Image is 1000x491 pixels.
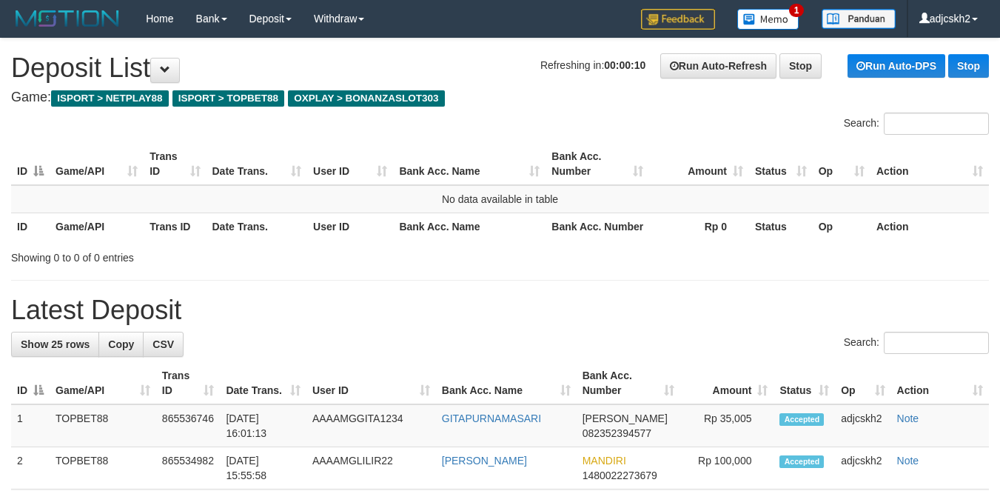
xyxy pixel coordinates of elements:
[680,362,774,404] th: Amount: activate to sort column ascending
[546,213,649,240] th: Bank Acc. Number
[50,143,144,185] th: Game/API: activate to sort column ascending
[442,455,527,467] a: [PERSON_NAME]
[143,332,184,357] a: CSV
[680,404,774,447] td: Rp 35,005
[144,143,206,185] th: Trans ID: activate to sort column ascending
[891,362,989,404] th: Action: activate to sort column ascending
[288,90,445,107] span: OXPLAY > BONANZASLOT303
[152,338,174,350] span: CSV
[51,90,169,107] span: ISPORT > NETPLAY88
[11,362,50,404] th: ID: activate to sort column descending
[306,362,436,404] th: User ID: activate to sort column ascending
[789,4,805,17] span: 1
[884,332,989,354] input: Search:
[813,143,870,185] th: Op: activate to sort column ascending
[546,143,649,185] th: Bank Acc. Number: activate to sort column ascending
[220,362,306,404] th: Date Trans.: activate to sort column ascending
[583,427,651,439] span: Copy 082352394577 to clipboard
[156,362,221,404] th: Trans ID: activate to sort column ascending
[11,53,989,83] h1: Deposit List
[436,362,577,404] th: Bank Acc. Name: activate to sort column ascending
[306,447,436,490] td: AAAAMGLILIR22
[583,470,657,481] span: Copy 1480022273679 to clipboard
[144,213,206,240] th: Trans ID
[11,7,124,30] img: MOTION_logo.png
[11,244,406,265] div: Showing 0 to 0 of 0 entries
[207,213,308,240] th: Date Trans.
[307,143,393,185] th: User ID: activate to sort column ascending
[11,332,99,357] a: Show 25 rows
[848,54,945,78] a: Run Auto-DPS
[307,213,393,240] th: User ID
[393,143,546,185] th: Bank Acc. Name: activate to sort column ascending
[948,54,989,78] a: Stop
[779,455,824,468] span: Accepted
[98,332,144,357] a: Copy
[774,362,835,404] th: Status: activate to sort column ascending
[897,455,919,467] a: Note
[749,143,813,185] th: Status: activate to sort column ascending
[11,213,50,240] th: ID
[822,9,896,29] img: panduan.png
[835,362,890,404] th: Op: activate to sort column ascending
[870,143,989,185] th: Action: activate to sort column ascending
[844,113,989,135] label: Search:
[680,447,774,490] td: Rp 100,000
[306,404,436,447] td: AAAAMGGITA1234
[835,447,890,490] td: adjcskh2
[779,413,824,426] span: Accepted
[172,90,284,107] span: ISPORT > TOPBET88
[641,9,715,30] img: Feedback.jpg
[442,412,541,424] a: GITAPURNAMASARI
[220,447,306,490] td: [DATE] 15:55:58
[583,455,626,467] span: MANDIRI
[156,447,221,490] td: 865534982
[870,213,989,240] th: Action
[156,404,221,447] td: 865536746
[50,213,144,240] th: Game/API
[779,53,822,79] a: Stop
[50,447,156,490] td: TOPBET88
[604,59,645,71] strong: 00:00:10
[649,213,749,240] th: Rp 0
[649,143,749,185] th: Amount: activate to sort column ascending
[50,362,156,404] th: Game/API: activate to sort column ascending
[207,143,308,185] th: Date Trans.: activate to sort column ascending
[749,213,813,240] th: Status
[813,213,870,240] th: Op
[897,412,919,424] a: Note
[11,90,989,105] h4: Game:
[11,143,50,185] th: ID: activate to sort column descending
[844,332,989,354] label: Search:
[11,404,50,447] td: 1
[737,9,799,30] img: Button%20Memo.svg
[50,404,156,447] td: TOPBET88
[11,295,989,325] h1: Latest Deposit
[577,362,681,404] th: Bank Acc. Number: activate to sort column ascending
[540,59,645,71] span: Refreshing in:
[108,338,134,350] span: Copy
[660,53,776,79] a: Run Auto-Refresh
[220,404,306,447] td: [DATE] 16:01:13
[583,412,668,424] span: [PERSON_NAME]
[11,185,989,213] td: No data available in table
[21,338,90,350] span: Show 25 rows
[11,447,50,490] td: 2
[884,113,989,135] input: Search:
[835,404,890,447] td: adjcskh2
[393,213,546,240] th: Bank Acc. Name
